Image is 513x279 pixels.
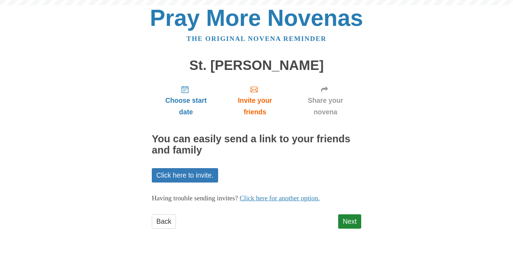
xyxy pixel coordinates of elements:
span: Invite your friends [227,95,283,118]
h2: You can easily send a link to your friends and family [152,134,361,156]
span: Share your novena [297,95,354,118]
span: Having trouble sending invites? [152,194,238,202]
a: Choose start date [152,80,220,121]
a: Share your novena [290,80,361,121]
span: Choose start date [159,95,213,118]
a: Next [338,214,361,229]
a: Click here to invite. [152,168,218,183]
h1: St. [PERSON_NAME] [152,58,361,73]
a: Back [152,214,176,229]
a: Invite your friends [220,80,290,121]
a: Pray More Novenas [150,5,363,31]
a: Click here for another option. [240,194,320,202]
a: The original novena reminder [187,35,327,42]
